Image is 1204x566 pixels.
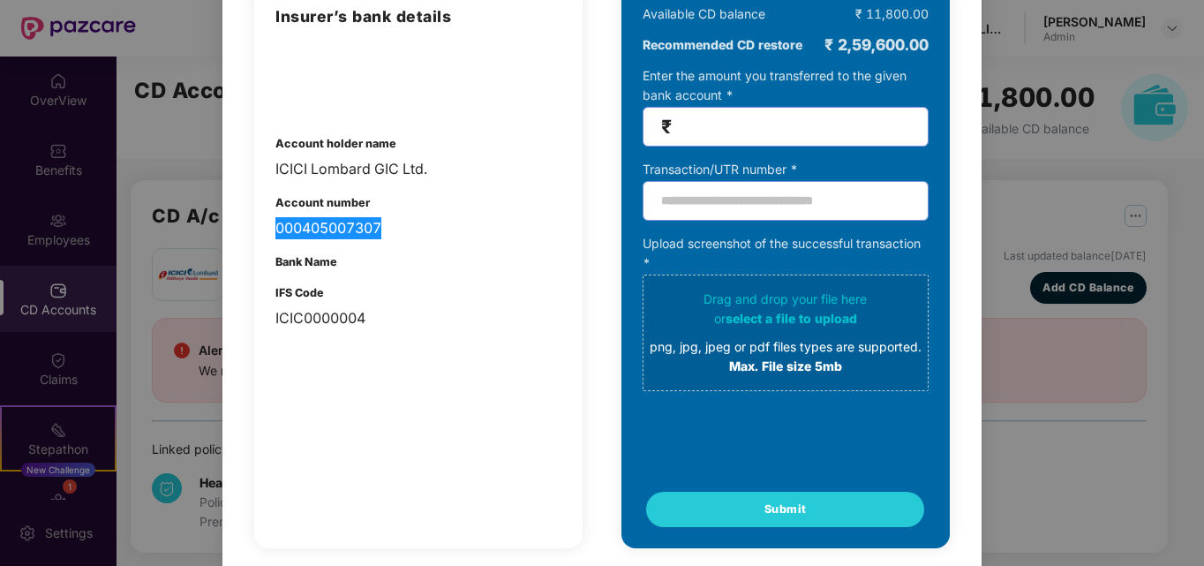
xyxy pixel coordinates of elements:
[643,234,929,391] div: Upload screenshot of the successful transaction *
[275,158,561,180] div: ICICI Lombard GIC Ltd.
[661,117,672,137] span: ₹
[275,255,337,268] b: Bank Name
[275,307,561,329] div: ICIC0000004
[764,501,807,518] span: Submit
[650,357,922,376] div: Max. File size 5mb
[275,4,561,29] h3: Insurer’s bank details
[650,337,922,357] div: png, jpg, jpeg or pdf files types are supported.
[643,35,802,55] b: Recommended CD restore
[650,309,922,328] div: or
[643,160,929,179] div: Transaction/UTR number *
[650,290,922,376] div: Drag and drop your file here
[643,66,929,147] div: Enter the amount you transferred to the given bank account *
[275,217,561,239] div: 000405007307
[275,196,370,209] b: Account number
[275,47,367,109] img: login
[646,492,924,527] button: Submit
[275,137,396,150] b: Account holder name
[643,4,765,24] div: Available CD balance
[855,4,929,24] div: ₹ 11,800.00
[824,33,929,57] div: ₹ 2,59,600.00
[275,286,324,299] b: IFS Code
[726,311,857,326] span: select a file to upload
[643,275,928,390] span: Drag and drop your file hereorselect a file to uploadpng, jpg, jpeg or pdf files types are suppor...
